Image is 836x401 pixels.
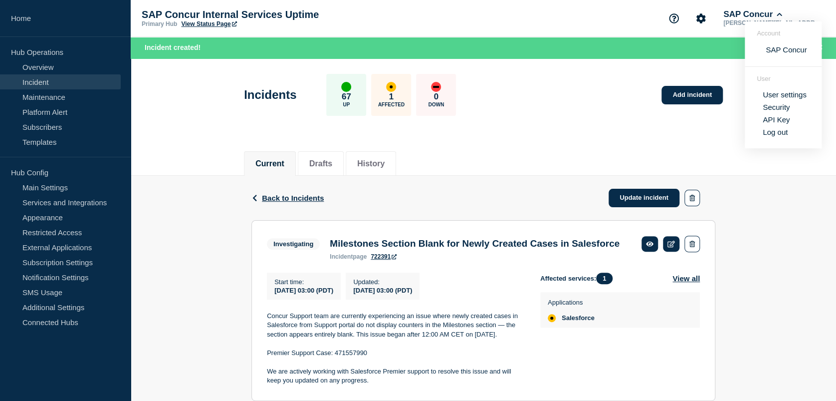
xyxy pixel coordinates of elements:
div: affected [548,314,556,322]
p: Primary Hub [142,20,177,27]
a: Security [763,103,790,111]
p: Start time : [274,278,333,286]
button: SAP Concur [721,9,784,19]
h1: Incidents [244,88,296,102]
button: History [357,159,385,168]
span: Incident created! [145,43,201,51]
header: User [757,75,810,82]
p: Applications [548,299,595,306]
button: Drafts [309,159,332,168]
div: down [431,82,441,92]
p: page [330,253,367,260]
span: Investigating [267,238,320,250]
p: [PERSON_NAME][EMAIL_ADDRESS][PERSON_NAME][DOMAIN_NAME] [721,19,825,26]
button: Account settings [690,8,711,29]
span: Affected services: [540,273,618,284]
span: incident [330,253,353,260]
button: Current [255,159,284,168]
a: 722391 [371,253,397,260]
p: SAP Concur Internal Services Uptime [142,9,341,20]
header: Account [757,29,810,37]
button: Log out [763,128,788,136]
a: API Key [763,115,790,124]
span: Back to Incidents [262,194,324,202]
button: View all [672,273,700,284]
a: View Status Page [181,20,236,27]
p: Up [343,102,350,107]
p: Down [428,102,444,107]
span: 1 [596,273,613,284]
h3: Milestones Section Blank for Newly Created Cases in Salesforce [330,238,620,249]
p: Updated : [353,278,412,286]
p: Affected [378,102,405,107]
div: affected [386,82,396,92]
p: Concur Support team are currently experiencing an issue where newly created cases in Salesforce f... [267,312,524,339]
a: Add incident [661,86,723,104]
p: 67 [342,92,351,102]
p: We are actively working with Salesforce Premier support to resolve this issue and will keep you u... [267,367,524,386]
div: up [341,82,351,92]
p: 1 [389,92,394,102]
button: Back to Incidents [251,194,324,202]
span: Salesforce [562,314,595,322]
p: Premier Support Case: 471557990 [267,349,524,358]
button: SAP Concur [763,45,810,54]
button: Support [663,8,684,29]
span: [DATE] 03:00 (PDT) [274,287,333,294]
a: User settings [763,90,807,99]
div: [DATE] 03:00 (PDT) [353,286,412,294]
p: 0 [434,92,438,102]
a: Update incident [609,189,679,207]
